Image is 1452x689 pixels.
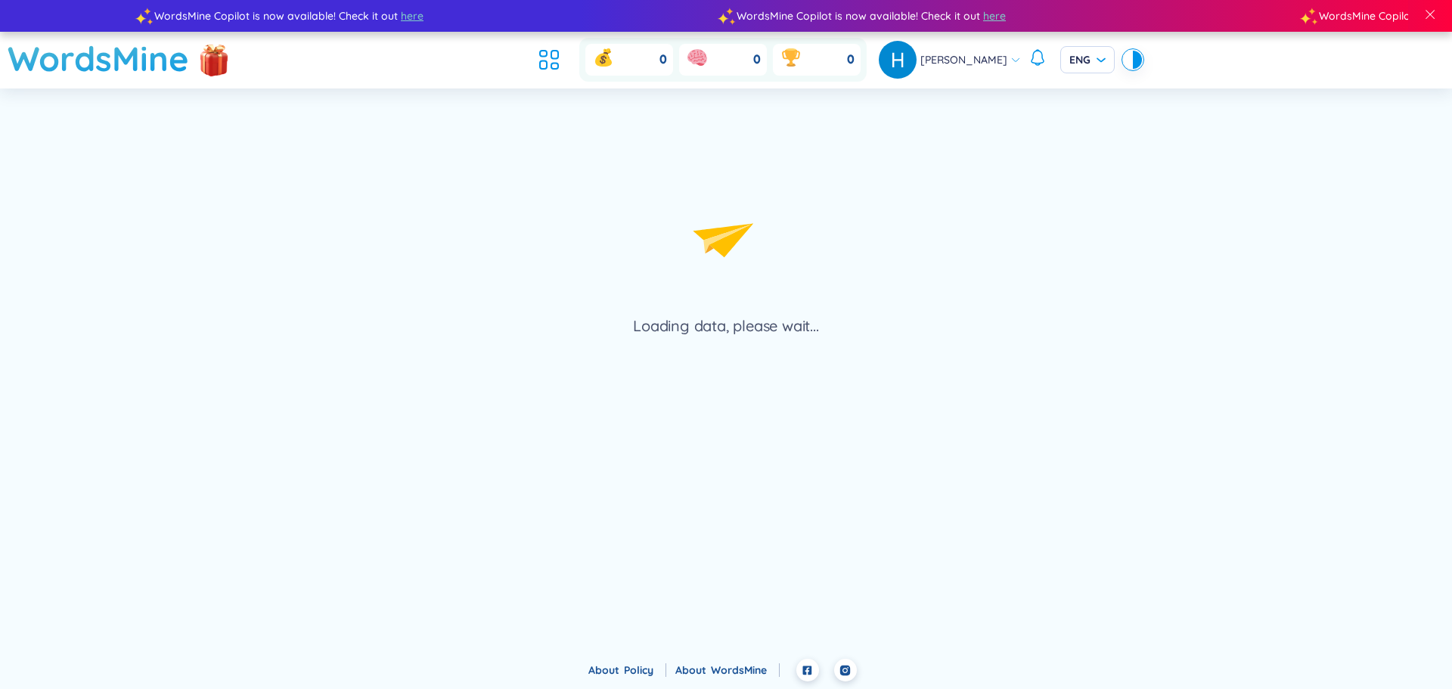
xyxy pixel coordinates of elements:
[624,663,666,677] a: Policy
[711,663,780,677] a: WordsMine
[143,8,725,24] div: WordsMine Copilot is now available! Check it out
[879,41,920,79] a: avatar
[633,315,818,337] div: Loading data, please wait...
[199,36,229,82] img: flashSalesIcon.a7f4f837.png
[8,32,189,85] a: WordsMine
[675,662,780,678] div: About
[982,8,1005,24] span: here
[659,51,667,68] span: 0
[879,41,917,79] img: avatar
[1069,52,1106,67] span: ENG
[847,51,855,68] span: 0
[920,51,1007,68] span: [PERSON_NAME]
[400,8,423,24] span: here
[753,51,761,68] span: 0
[588,662,666,678] div: About
[725,8,1308,24] div: WordsMine Copilot is now available! Check it out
